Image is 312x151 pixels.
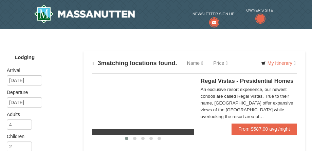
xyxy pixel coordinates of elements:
label: Departure [7,89,70,96]
a: Lodging [7,51,75,64]
img: Massanutten Resort Logo [34,4,135,23]
label: Adults [7,111,70,118]
label: Children [7,133,70,140]
span: Regal Vistas - Presidential Homes [201,78,294,84]
a: Massanutten Resort [34,4,135,23]
label: Arrival [7,67,70,74]
a: Newsletter Sign Up [192,11,234,24]
a: Owner's Site [246,7,273,24]
a: Price [208,56,233,70]
a: My Itinerary [257,58,300,68]
a: From $587.00 avg /night [232,124,297,134]
div: An exclusive resort experience, our newest condos are called Regal Vistas. True to their name, [G... [201,86,297,120]
a: Name [182,56,208,70]
span: Newsletter Sign Up [192,11,234,17]
span: Owner's Site [246,7,273,14]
